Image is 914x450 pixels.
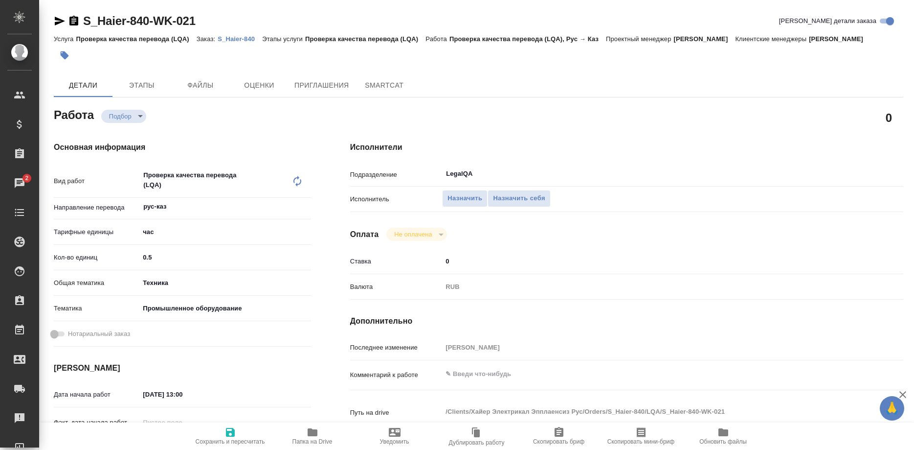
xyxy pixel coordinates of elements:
[218,35,262,43] p: S_Haier-840
[19,173,34,183] span: 2
[386,228,446,241] div: Подбор
[600,423,682,450] button: Скопировать мини-бриф
[442,403,857,420] textarea: /Clients/Хайер Электрикал Эпплаенсиз Рус/Orders/S_Haier-840/LQA/S_Haier-840-WK-021
[735,35,809,43] p: Клиентские менеджеры
[449,439,505,446] span: Дублировать работу
[54,253,139,262] p: Кол-во единиц
[54,362,311,374] h4: [PERSON_NAME]
[139,300,311,317] div: Промышленное оборудование
[442,340,857,355] input: Пустое поле
[68,15,80,27] button: Скопировать ссылку
[350,370,443,380] p: Комментарий к работе
[361,79,408,92] span: SmartCat
[488,190,550,207] button: Назначить себя
[54,45,75,66] button: Добавить тэг
[139,250,311,264] input: ✎ Введи что-нибудь
[880,396,904,421] button: 🙏
[447,193,482,204] span: Назначить
[118,79,165,92] span: Этапы
[292,438,333,445] span: Папка на Drive
[101,110,146,123] div: Подбор
[350,282,443,292] p: Валюта
[76,35,196,43] p: Проверка качества перевода (LQA)
[139,275,311,291] div: Техника
[83,14,196,27] a: S_Haier-840-WK-021
[442,254,857,268] input: ✎ Введи что-нибудь
[425,35,449,43] p: Работа
[196,438,265,445] span: Сохранить и пересчитать
[139,387,225,402] input: ✎ Введи что-нибудь
[54,278,139,288] p: Общая тематика
[884,398,900,419] span: 🙏
[54,176,139,186] p: Вид работ
[350,343,443,353] p: Последнее изменение
[699,438,747,445] span: Обновить файлы
[350,142,903,153] h4: Исполнители
[350,229,379,240] h4: Оплата
[533,438,584,445] span: Скопировать бриф
[60,79,107,92] span: Детали
[886,109,892,126] h2: 0
[2,171,37,195] a: 2
[674,35,736,43] p: [PERSON_NAME]
[54,15,66,27] button: Скопировать ссылку для ЯМессенджера
[197,35,218,43] p: Заказ:
[682,423,764,450] button: Обновить файлы
[809,35,870,43] p: [PERSON_NAME]
[139,224,311,240] div: час
[518,423,600,450] button: Скопировать бриф
[350,315,903,327] h4: Дополнительно
[262,35,305,43] p: Этапы услуги
[106,112,134,120] button: Подбор
[607,438,674,445] span: Скопировать мини-бриф
[442,279,857,295] div: RUB
[852,173,854,175] button: Open
[436,423,518,450] button: Дублировать работу
[391,230,435,238] button: Не оплачена
[442,190,488,207] button: Назначить
[139,415,225,429] input: Пустое поле
[189,423,271,450] button: Сохранить и пересчитать
[380,438,409,445] span: Уведомить
[54,304,139,313] p: Тематика
[54,418,139,427] p: Факт. дата начала работ
[54,142,311,153] h4: Основная информация
[606,35,673,43] p: Проектный менеджер
[493,193,545,204] span: Назначить себя
[54,35,76,43] p: Услуга
[449,35,606,43] p: Проверка качества перевода (LQA), Рус → Каз
[350,170,443,180] p: Подразделение
[54,390,139,400] p: Дата начала работ
[306,206,308,208] button: Open
[68,329,130,339] span: Нотариальный заказ
[177,79,224,92] span: Файлы
[350,408,443,418] p: Путь на drive
[294,79,349,92] span: Приглашения
[236,79,283,92] span: Оценки
[54,203,139,213] p: Направление перевода
[779,16,876,26] span: [PERSON_NAME] детали заказа
[350,194,443,204] p: Исполнитель
[271,423,354,450] button: Папка на Drive
[350,257,443,266] p: Ставка
[354,423,436,450] button: Уведомить
[305,35,425,43] p: Проверка качества перевода (LQA)
[54,227,139,237] p: Тарифные единицы
[218,34,262,43] a: S_Haier-840
[54,105,94,123] h2: Работа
